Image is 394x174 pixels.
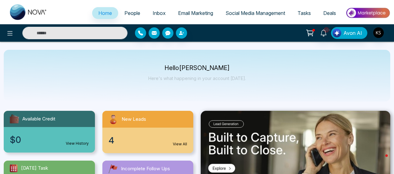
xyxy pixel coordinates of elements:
button: Avon AI [331,27,367,39]
a: Inbox [146,7,172,19]
span: 4 [109,134,114,147]
p: Here's what happening in your account [DATE]. [148,76,246,81]
a: View All [173,141,187,147]
span: Tasks [298,10,311,16]
span: Incomplete Follow Ups [121,165,170,172]
span: Email Marketing [178,10,213,16]
span: Available Credit [22,115,55,123]
img: User Avatar [373,27,384,38]
img: newLeads.svg [107,113,119,125]
p: Hello [PERSON_NAME] [148,65,246,71]
a: View History [66,141,89,146]
a: Home [92,7,118,19]
span: Social Media Management [226,10,285,16]
span: 10+ [324,27,329,33]
img: availableCredit.svg [9,113,20,125]
a: 10+ [316,27,331,38]
span: Avon AI [343,29,362,37]
a: Deals [317,7,342,19]
a: New Leads4View All [99,111,197,153]
span: Home [98,10,112,16]
span: New Leads [122,116,146,123]
span: People [124,10,140,16]
img: Nova CRM Logo [10,4,47,20]
img: Lead Flow [333,29,341,37]
a: Tasks [291,7,317,19]
a: Email Marketing [172,7,219,19]
a: People [118,7,146,19]
iframe: Intercom live chat [373,153,388,168]
img: todayTask.svg [9,163,19,173]
a: Social Media Management [219,7,291,19]
span: [DATE] Task [21,165,48,172]
img: Market-place.gif [345,6,390,20]
span: $0 [10,133,21,146]
span: Deals [323,10,336,16]
span: Inbox [153,10,166,16]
